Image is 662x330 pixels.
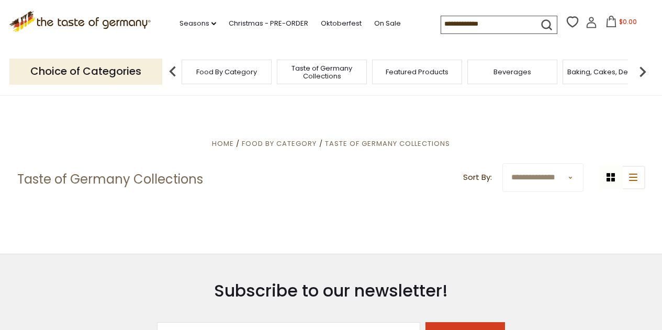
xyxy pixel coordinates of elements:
[162,61,183,82] img: previous arrow
[567,68,648,76] a: Baking, Cakes, Desserts
[619,17,637,26] span: $0.00
[463,171,492,184] label: Sort By:
[229,18,308,29] a: Christmas - PRE-ORDER
[17,172,203,187] h1: Taste of Germany Collections
[386,68,448,76] a: Featured Products
[321,18,362,29] a: Oktoberfest
[9,59,162,84] p: Choice of Categories
[325,139,450,149] a: Taste of Germany Collections
[179,18,216,29] a: Seasons
[242,139,317,149] a: Food By Category
[632,61,653,82] img: next arrow
[493,68,531,76] a: Beverages
[212,139,234,149] a: Home
[157,280,506,301] h3: Subscribe to our newsletter!
[599,16,644,31] button: $0.00
[196,68,257,76] a: Food By Category
[374,18,401,29] a: On Sale
[280,64,364,80] a: Taste of Germany Collections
